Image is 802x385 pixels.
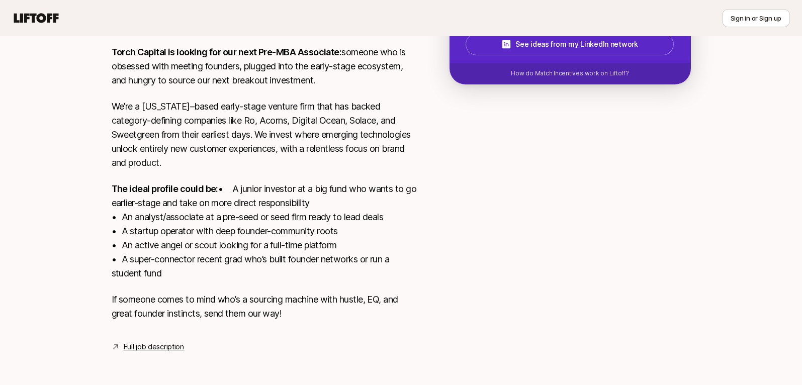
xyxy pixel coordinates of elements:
p: We’re a [US_STATE]–based early-stage venture firm that has backed category-defining companies lik... [112,100,417,170]
button: Sign in or Sign up [722,9,790,27]
p: someone who is obsessed with meeting founders, plugged into the early-stage ecosystem, and hungry... [112,45,417,87]
p: See ideas from my LinkedIn network [515,38,638,50]
p: If someone comes to mind who’s a sourcing machine with hustle, EQ, and great founder instincts, s... [112,293,417,321]
strong: The ideal profile could be: [112,183,218,194]
button: See ideas from my LinkedIn network [466,33,674,55]
strong: Torch Capital is looking for our next Pre-MBA Associate: [112,47,342,57]
p: • A junior investor at a big fund who wants to go earlier-stage and take on more direct responsib... [112,182,417,280]
p: How do Match Incentives work on Liftoff? [511,69,629,78]
a: Full job description [124,341,184,353]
